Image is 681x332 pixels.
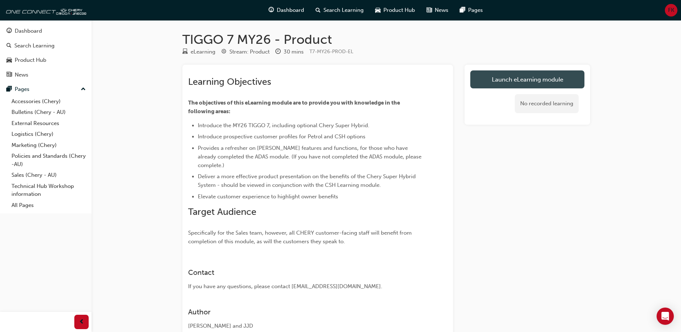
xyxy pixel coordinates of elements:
span: Introduce the MY26 TIGGO 7, including optional Chery Super Hybrid. [198,122,369,129]
a: Technical Hub Workshop information [9,181,89,200]
span: Learning Objectives [188,76,271,87]
span: up-icon [81,85,86,94]
a: Logistics (Chery) [9,129,89,140]
button: Pages [3,83,89,96]
div: If you have any questions, please contact [EMAIL_ADDRESS][DOMAIN_NAME]. [188,282,421,291]
span: Provides a refresher on [PERSON_NAME] features and functions, for those who have already complete... [198,145,423,169]
a: news-iconNews [421,3,454,18]
span: Product Hub [383,6,415,14]
span: Dashboard [277,6,304,14]
a: News [3,68,89,82]
span: FK [668,6,674,14]
h3: Contact [188,268,421,277]
span: car-icon [375,6,381,15]
span: Pages [468,6,483,14]
a: Search Learning [3,39,89,52]
span: news-icon [6,72,12,78]
a: Launch eLearning module [470,70,584,88]
span: Search Learning [323,6,364,14]
a: pages-iconPages [454,3,489,18]
span: car-icon [6,57,12,64]
div: Product Hub [15,56,46,64]
div: [PERSON_NAME] and JJD [188,322,421,330]
div: Pages [15,85,29,93]
span: guage-icon [6,28,12,34]
a: car-iconProduct Hub [369,3,421,18]
span: Introduce prospective customer profiles for Petrol and CSH options [198,133,365,140]
span: The objectives of this eLearning module are to provide you with knowledge in the following areas: [188,100,401,115]
span: News [435,6,448,14]
a: guage-iconDashboard [263,3,310,18]
div: Stream [221,47,270,56]
div: Duration [275,47,304,56]
span: Deliver a more effective product presentation on the benefits of the Chery Super Hybrid System - ... [198,173,417,188]
span: news-icon [426,6,432,15]
h3: Author [188,308,421,316]
a: Accessories (Chery) [9,96,89,107]
span: prev-icon [79,318,84,327]
div: 30 mins [284,48,304,56]
div: Dashboard [15,27,42,35]
span: Learning resource code [309,49,353,55]
a: External Resources [9,118,89,129]
div: eLearning [191,48,215,56]
span: Target Audience [188,206,256,217]
a: Bulletins (Chery - AU) [9,107,89,118]
span: Specifically for the Sales team, however, all CHERY customer-facing staff will benefit from compl... [188,230,413,245]
a: Sales (Chery - AU) [9,170,89,181]
a: Marketing (Chery) [9,140,89,151]
span: pages-icon [460,6,465,15]
span: learningResourceType_ELEARNING-icon [182,49,188,55]
a: Product Hub [3,54,89,67]
span: target-icon [221,49,227,55]
span: pages-icon [6,86,12,93]
a: search-iconSearch Learning [310,3,369,18]
a: Dashboard [3,24,89,38]
img: oneconnect [4,3,86,17]
div: No recorded learning [515,94,579,113]
span: Elevate customer experience to highlight owner benefits [198,193,338,200]
button: FK [665,4,677,17]
div: News [15,71,28,79]
div: Open Intercom Messenger [657,308,674,325]
a: Policies and Standards (Chery -AU) [9,151,89,170]
div: Type [182,47,215,56]
span: search-icon [316,6,321,15]
span: clock-icon [275,49,281,55]
div: Stream: Product [229,48,270,56]
a: All Pages [9,200,89,211]
div: Search Learning [14,42,55,50]
span: guage-icon [269,6,274,15]
span: search-icon [6,43,11,49]
h1: TIGGO 7 MY26 - Product [182,32,590,47]
button: DashboardSearch LearningProduct HubNews [3,23,89,83]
